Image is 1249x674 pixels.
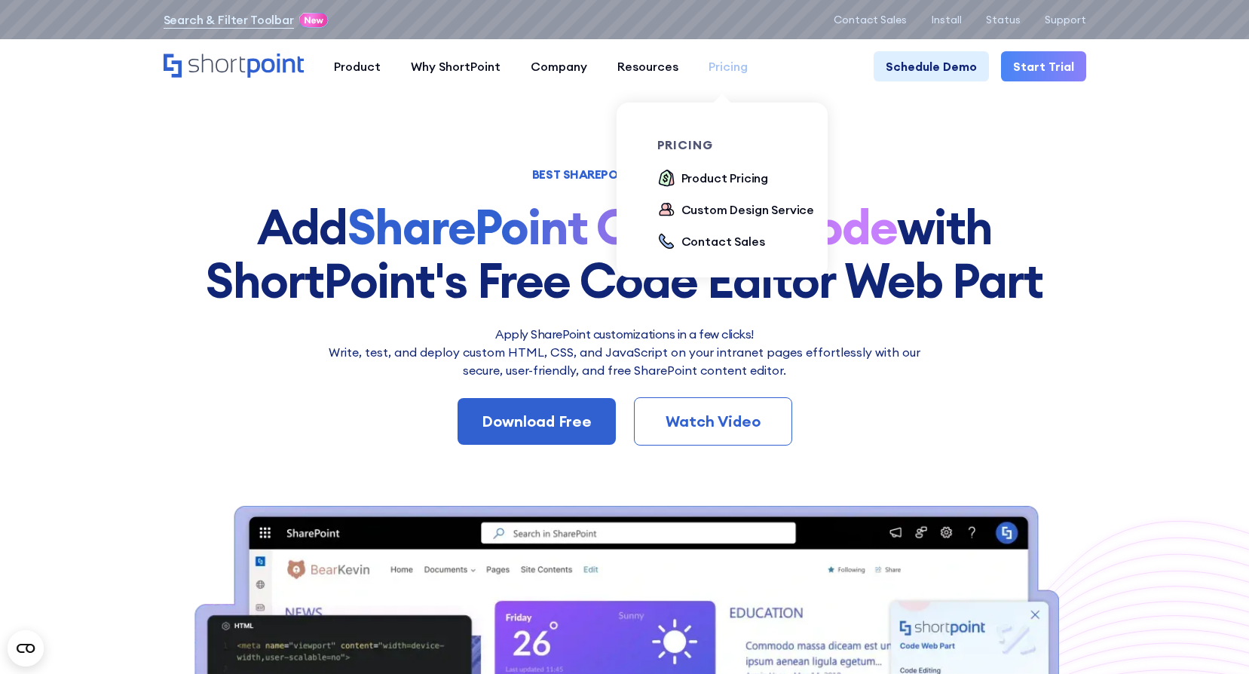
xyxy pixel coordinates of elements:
[617,57,678,75] div: Resources
[8,630,44,666] button: Open CMP widget
[411,57,501,75] div: Why ShortPoint
[602,51,693,81] a: Resources
[1174,602,1249,674] iframe: Chat Widget
[1001,51,1086,81] a: Start Trial
[681,232,765,250] div: Contact Sales
[1045,14,1086,26] a: Support
[986,14,1021,26] a: Status
[931,14,962,26] a: Install
[482,410,592,433] div: Download Free
[531,57,587,75] div: Company
[874,51,989,81] a: Schedule Demo
[164,54,304,79] a: Home
[657,139,826,151] div: pricing
[396,51,516,81] a: Why ShortPoint
[320,325,930,343] h2: Apply SharePoint customizations in a few clicks!
[681,201,815,219] div: Custom Design Service
[319,51,396,81] a: Product
[320,343,930,379] p: Write, test, and deploy custom HTML, CSS, and JavaScript on your intranet pages effortlessly wi﻿t...
[657,169,769,188] a: Product Pricing
[681,169,769,187] div: Product Pricing
[164,201,1086,307] h1: Add with ShortPoint's Free Code Editor Web Part
[164,169,1086,179] h1: BEST SHAREPOINT CODE EDITOR
[516,51,602,81] a: Company
[334,57,381,75] div: Product
[657,201,815,220] a: Custom Design Service
[347,196,898,257] strong: SharePoint Custom Code
[458,398,616,445] a: Download Free
[657,232,765,252] a: Contact Sales
[634,397,792,446] a: Watch Video
[659,410,767,433] div: Watch Video
[164,11,294,29] a: Search & Filter Toolbar
[709,57,748,75] div: Pricing
[834,14,907,26] a: Contact Sales
[693,51,763,81] a: Pricing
